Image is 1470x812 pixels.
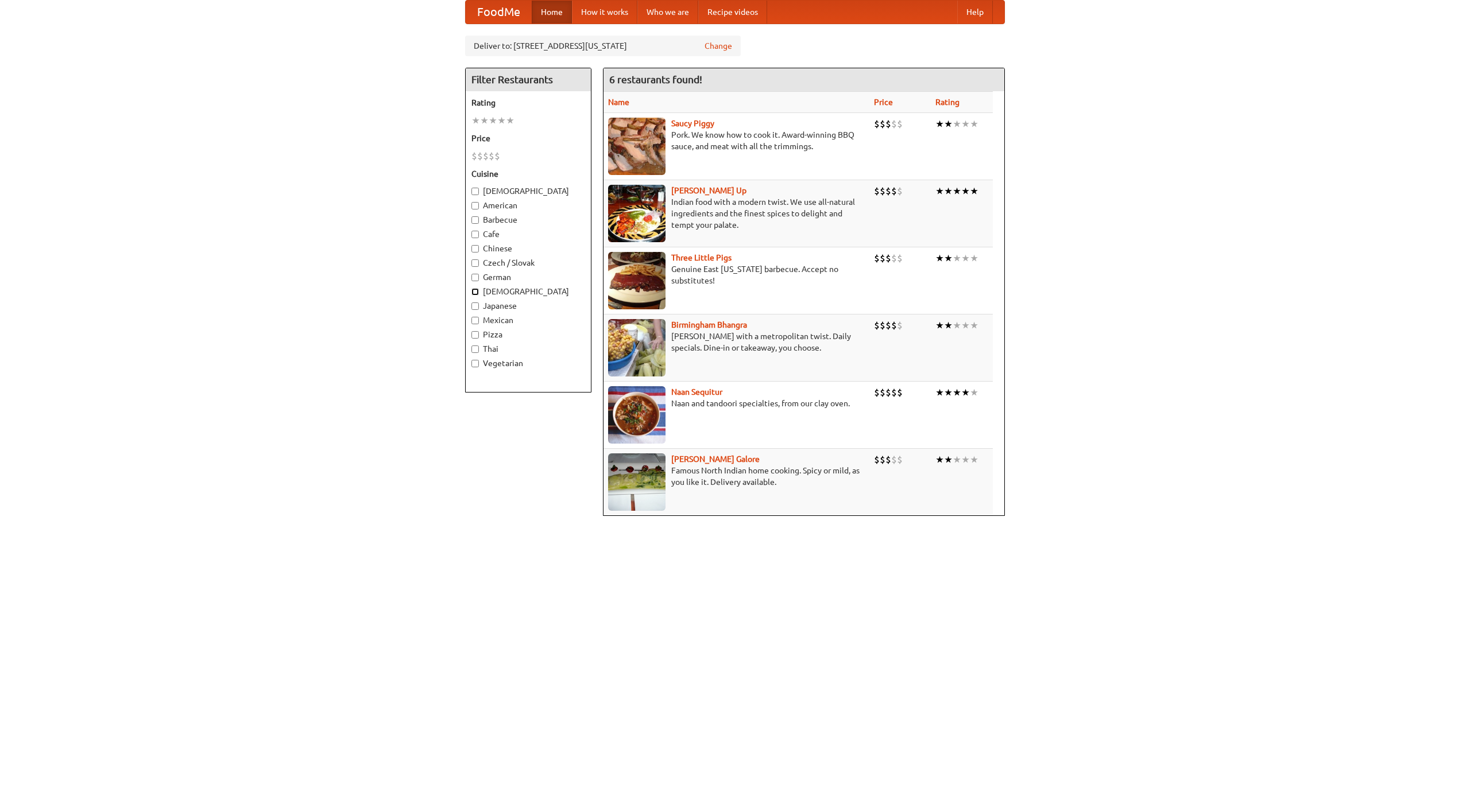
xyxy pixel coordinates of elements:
[471,200,585,211] label: American
[471,358,585,369] label: Vegetarian
[471,343,585,355] label: Thai
[874,98,893,107] a: Price
[471,300,585,312] label: Japanese
[608,98,629,107] a: Name
[961,453,970,466] li: ★
[471,214,585,226] label: Barbecue
[970,319,978,332] li: ★
[897,453,903,466] li: $
[471,331,479,339] input: Pizza
[671,454,760,464] a: [PERSON_NAME] Galore
[961,118,970,130] li: ★
[897,185,903,197] li: $
[935,453,944,466] li: ★
[957,1,993,24] a: Help
[944,185,953,197] li: ★
[471,231,479,238] input: Cafe
[880,185,885,197] li: $
[671,119,714,128] b: Saucy Piggy
[471,150,477,162] li: $
[608,453,666,511] img: currygalore.jpg
[885,185,891,197] li: $
[935,118,944,130] li: ★
[483,150,489,162] li: $
[874,386,880,399] li: $
[608,465,865,488] p: Famous North Indian home cooking. Spicy or mild, as you like it. Delivery available.
[608,252,666,309] img: littlepigs.jpg
[874,252,880,265] li: $
[471,286,585,297] label: [DEMOGRAPHIC_DATA]
[506,114,514,127] li: ★
[944,118,953,130] li: ★
[953,319,961,332] li: ★
[466,68,591,91] h4: Filter Restaurants
[608,196,865,231] p: Indian food with a modern twist. We use all-natural ingredients and the finest spices to delight ...
[471,329,585,340] label: Pizza
[471,317,479,324] input: Mexican
[471,345,479,353] input: Thai
[944,453,953,466] li: ★
[471,302,479,310] input: Japanese
[637,1,698,24] a: Who we are
[897,386,903,399] li: $
[465,36,741,56] div: Deliver to: [STREET_ADDRESS][US_STATE]
[494,150,500,162] li: $
[970,185,978,197] li: ★
[671,186,746,195] a: [PERSON_NAME] Up
[961,319,970,332] li: ★
[608,129,865,152] p: Pork. We know how to cook it. Award-winning BBQ sauce, and meat with all the trimmings.
[897,118,903,130] li: $
[471,360,479,367] input: Vegetarian
[880,386,885,399] li: $
[935,319,944,332] li: ★
[874,453,880,466] li: $
[935,386,944,399] li: ★
[698,1,767,24] a: Recipe videos
[891,118,897,130] li: $
[671,320,747,329] a: Birmingham Bhangra
[953,185,961,197] li: ★
[471,133,585,144] h5: Price
[609,74,702,85] ng-pluralize: 6 restaurants found!
[885,118,891,130] li: $
[471,185,585,197] label: [DEMOGRAPHIC_DATA]
[953,118,961,130] li: ★
[880,453,885,466] li: $
[471,314,585,326] label: Mexican
[885,386,891,399] li: $
[608,185,666,242] img: curryup.jpg
[671,387,722,397] a: Naan Sequitur
[961,252,970,265] li: ★
[880,252,885,265] li: $
[953,453,961,466] li: ★
[897,252,903,265] li: $
[885,453,891,466] li: $
[970,118,978,130] li: ★
[897,319,903,332] li: $
[497,114,506,127] li: ★
[935,98,960,107] a: Rating
[970,453,978,466] li: ★
[891,319,897,332] li: $
[471,168,585,180] h5: Cuisine
[608,398,865,409] p: Naan and tandoori specialties, from our clay oven.
[489,114,497,127] li: ★
[671,253,732,262] a: Three Little Pigs
[944,252,953,265] li: ★
[471,97,585,108] h5: Rating
[471,188,479,195] input: [DEMOGRAPHIC_DATA]
[961,185,970,197] li: ★
[885,252,891,265] li: $
[944,319,953,332] li: ★
[471,228,585,240] label: Cafe
[891,386,897,399] li: $
[880,118,885,130] li: $
[489,150,494,162] li: $
[874,319,880,332] li: $
[477,150,483,162] li: $
[471,259,479,267] input: Czech / Slovak
[885,319,891,332] li: $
